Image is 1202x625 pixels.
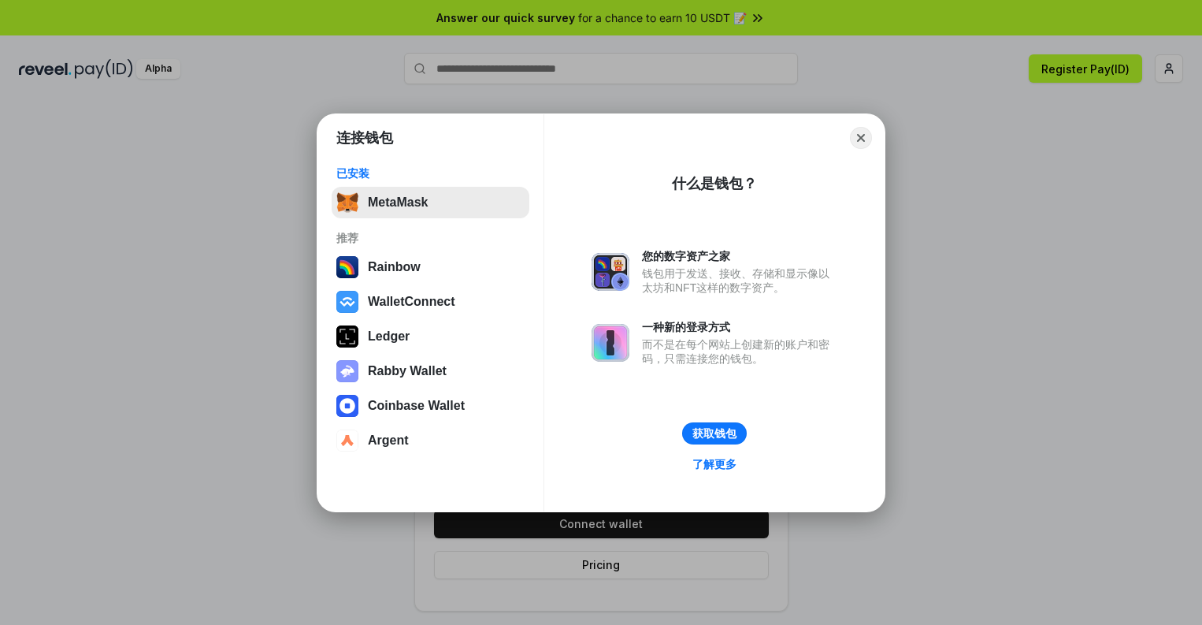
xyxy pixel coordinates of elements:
img: svg+xml,%3Csvg%20width%3D%2228%22%20height%3D%2228%22%20viewBox%3D%220%200%2028%2028%22%20fill%3D... [336,430,358,452]
div: Argent [368,433,409,448]
div: 了解更多 [692,457,736,471]
div: 已安装 [336,166,525,180]
button: Rainbow [332,251,529,283]
div: 推荐 [336,231,525,245]
button: WalletConnect [332,286,529,318]
div: 什么是钱包？ [672,174,757,193]
div: Rainbow [368,260,421,274]
a: 了解更多 [683,454,746,474]
img: svg+xml,%3Csvg%20xmlns%3D%22http%3A%2F%2Fwww.w3.org%2F2000%2Fsvg%22%20fill%3D%22none%22%20viewBox... [592,324,629,362]
button: Argent [332,425,529,456]
div: MetaMask [368,195,428,210]
button: Close [850,127,872,149]
div: 一种新的登录方式 [642,320,837,334]
button: Ledger [332,321,529,352]
div: Coinbase Wallet [368,399,465,413]
img: svg+xml,%3Csvg%20width%3D%2228%22%20height%3D%2228%22%20viewBox%3D%220%200%2028%2028%22%20fill%3D... [336,291,358,313]
button: 获取钱包 [682,422,747,445]
button: Rabby Wallet [332,355,529,387]
h1: 连接钱包 [336,128,393,147]
button: MetaMask [332,187,529,218]
img: svg+xml,%3Csvg%20xmlns%3D%22http%3A%2F%2Fwww.w3.org%2F2000%2Fsvg%22%20fill%3D%22none%22%20viewBox... [336,360,358,382]
div: Rabby Wallet [368,364,447,378]
img: svg+xml,%3Csvg%20xmlns%3D%22http%3A%2F%2Fwww.w3.org%2F2000%2Fsvg%22%20fill%3D%22none%22%20viewBox... [592,253,629,291]
div: WalletConnect [368,295,455,309]
img: svg+xml,%3Csvg%20width%3D%2228%22%20height%3D%2228%22%20viewBox%3D%220%200%2028%2028%22%20fill%3D... [336,395,358,417]
button: Coinbase Wallet [332,390,529,422]
div: 钱包用于发送、接收、存储和显示像以太坊和NFT这样的数字资产。 [642,266,837,295]
div: 您的数字资产之家 [642,249,837,263]
div: 而不是在每个网站上创建新的账户和密码，只需连接您的钱包。 [642,337,837,366]
div: 获取钱包 [692,426,736,441]
img: svg+xml,%3Csvg%20xmlns%3D%22http%3A%2F%2Fwww.w3.org%2F2000%2Fsvg%22%20width%3D%2228%22%20height%3... [336,326,358,348]
div: Ledger [368,329,410,344]
img: svg+xml,%3Csvg%20width%3D%22120%22%20height%3D%22120%22%20viewBox%3D%220%200%20120%20120%22%20fil... [336,256,358,278]
img: svg+xml,%3Csvg%20fill%3D%22none%22%20height%3D%2233%22%20viewBox%3D%220%200%2035%2033%22%20width%... [336,192,358,214]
